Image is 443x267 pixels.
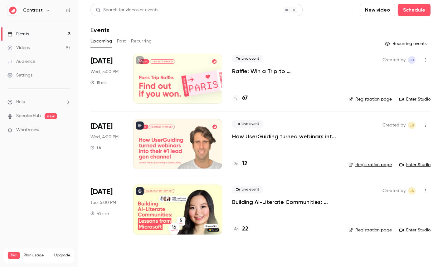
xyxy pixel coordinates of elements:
a: Registration page [348,162,392,168]
a: How UserGuiding turned webinars into their #1 lead gen channel [232,133,338,140]
a: Building AI-Literate Communities: Lessons from Microsoft [232,198,338,206]
a: Registration page [348,227,392,233]
div: Settings [7,72,32,78]
div: Events [7,31,29,37]
a: 22 [232,225,248,233]
div: 15 min [90,80,108,85]
span: Help [16,99,25,105]
span: new [45,113,57,119]
button: Schedule [398,4,431,16]
a: 67 [232,94,248,102]
span: [DATE] [90,121,113,131]
span: Ld [410,56,414,64]
span: Plan usage [24,253,51,258]
a: Enter Studio [399,162,431,168]
button: Recurring [131,36,152,46]
h6: Contrast [23,7,43,13]
a: 12 [232,160,247,168]
div: Search for videos or events [96,7,158,13]
span: Live event [232,120,263,128]
span: Wed, 4:00 PM [90,134,119,140]
button: New video [360,4,395,16]
li: help-dropdown-opener [7,99,71,105]
div: Oct 8 Wed, 10:00 AM (America/New York) [90,119,123,169]
span: LS [410,121,414,129]
span: Tue, 5:00 PM [90,200,116,206]
div: Videos [7,45,30,51]
span: [DATE] [90,56,113,66]
div: 45 min [90,211,109,216]
h1: Events [90,26,110,34]
h4: 22 [242,225,248,233]
span: LS [410,187,414,195]
a: Raffle: Win a Trip to [GEOGRAPHIC_DATA] [232,67,338,75]
img: Contrast [8,5,18,15]
span: Wed, 5:00 PM [90,69,119,75]
button: Upgrade [54,253,70,258]
span: Luuk de Jonge [408,56,416,64]
a: Enter Studio [399,96,431,102]
span: Lusine Sargsyan [408,187,416,195]
div: Sep 24 Wed, 5:00 PM (Europe/Amsterdam) [90,54,123,104]
span: Live event [232,186,263,193]
button: Recurring events [382,39,431,49]
h4: 12 [242,160,247,168]
a: Enter Studio [399,227,431,233]
span: Created by [382,187,406,195]
span: What's new [16,127,40,133]
span: Created by [382,121,406,129]
span: Created by [382,56,406,64]
a: Registration page [348,96,392,102]
span: Live event [232,55,263,62]
span: Trial [8,252,20,259]
button: Past [117,36,126,46]
h4: 67 [242,94,248,102]
button: Upcoming [90,36,112,46]
div: 1 h [90,145,101,150]
span: [DATE] [90,187,113,197]
span: Lusine Sargsyan [408,121,416,129]
div: Audience [7,58,35,65]
a: SpeakerHub [16,113,41,119]
div: Dec 9 Tue, 11:00 AM (America/New York) [90,185,123,235]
